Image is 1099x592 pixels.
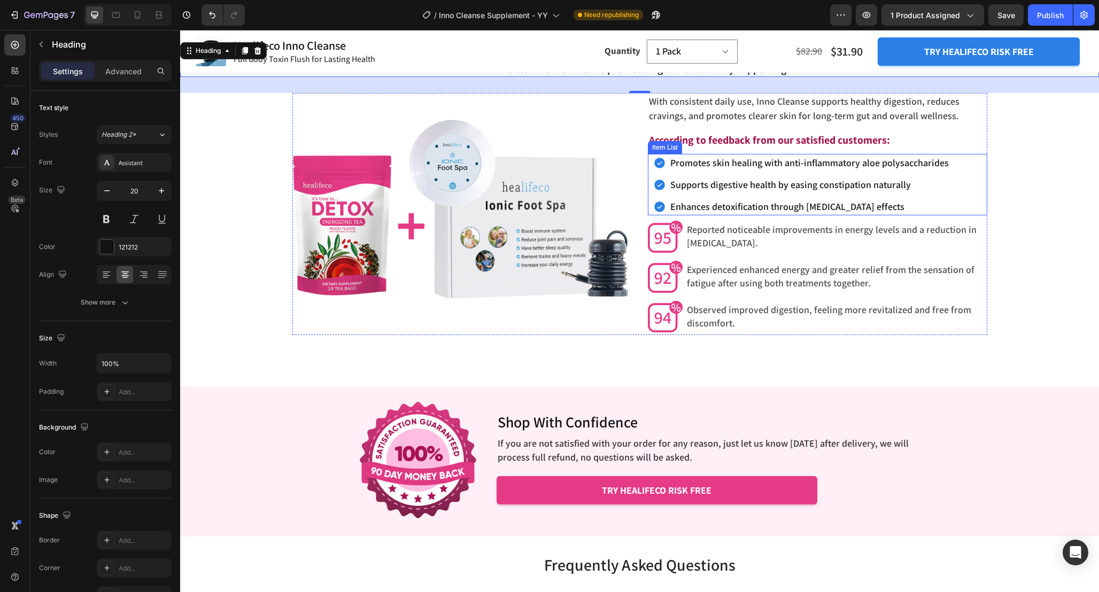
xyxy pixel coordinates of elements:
[318,407,729,433] span: If you are not satisfied with your order for any reason, just let us know [DATE] after delivery, ...
[439,10,548,21] span: Inno Cleanse Supplement - YY
[81,297,130,308] div: Show more
[4,4,80,26] button: 7
[1063,540,1088,565] div: Open Intercom Messenger
[8,196,26,204] div: Beta
[119,448,169,457] div: Add...
[39,563,60,573] div: Corner
[97,354,171,373] input: Auto
[584,10,639,20] span: Need republishing
[997,11,1015,20] span: Save
[39,183,67,198] div: Size
[10,114,26,122] div: 450
[105,66,142,77] p: Advanced
[119,387,169,397] div: Add...
[52,38,167,51] p: Heading
[39,130,58,139] div: Styles
[490,126,769,140] p: Promotes skin healing with anti-inflammatory aloe polysaccharides
[179,371,297,489] img: gempages_464015395364275143-b84bdda7-5ea1-4150-9c1a-74f2f550b248.png
[39,103,68,113] div: Text style
[39,242,56,252] div: Color
[202,4,245,26] div: Undo/Redo
[39,293,172,312] button: Show more
[469,64,806,93] p: With consistent daily use, Inno Cleanse supports healthy digestion, reduces cravings, and promote...
[39,268,69,282] div: Align
[39,387,64,396] div: Padding
[97,125,172,144] button: Heading 2*
[139,524,780,547] h2: Frequently Asked Questions
[102,130,136,139] span: Heading 2*
[53,66,83,77] p: Settings
[422,454,531,466] span: try healifeco risk free
[881,4,984,26] button: 1 product assigned
[1028,4,1073,26] button: Publish
[507,193,796,219] span: Reported noticeable improvements in energy levels and a reduction in [MEDICAL_DATA].
[891,10,960,21] span: 1 product assigned
[180,30,1099,592] iframe: Design area
[70,9,75,21] p: 7
[39,158,52,167] div: Font
[490,169,769,184] p: Enhances detoxification through [MEDICAL_DATA] effects
[1037,10,1064,21] div: Publish
[119,158,169,168] div: Assistant
[39,447,56,457] div: Color
[468,271,502,303] img: gempages_464015395364275143-f67eb3d4-db0a-4942-b51f-56056d3b44d2.svg
[507,233,794,259] span: Experienced enhanced energy and greater relief from the sensation of fatigue after using both tre...
[39,535,60,545] div: Border
[39,359,57,368] div: Width
[39,420,91,435] div: Background
[119,476,169,485] div: Add...
[507,274,791,299] span: Observed improved digestion, feeling more revitalized and free from discomfort.
[490,147,769,162] p: Supports digestive health by easing constipation naturally
[988,4,1024,26] button: Save
[318,382,458,402] span: Shop With Confidence
[119,243,169,252] div: 121212
[39,331,67,346] div: Size
[434,10,437,21] span: /
[468,191,502,223] img: gempages_464015395364275143-ee73e677-d1d4-48dc-af65-b950abb6d373.svg
[119,536,169,546] div: Add...
[470,113,500,122] div: Item List
[469,103,710,117] strong: According to feedback from our satisfied customers:
[119,564,169,573] div: Add...
[39,509,73,523] div: Shape
[468,231,502,263] img: gempages_464015395364275143-02bff4ed-97fd-40da-ae7a-f5f763e5a660.svg
[316,446,637,474] button: <p><span style="font-size:18px;">try healifeco risk free</span></p>
[39,475,58,485] div: Image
